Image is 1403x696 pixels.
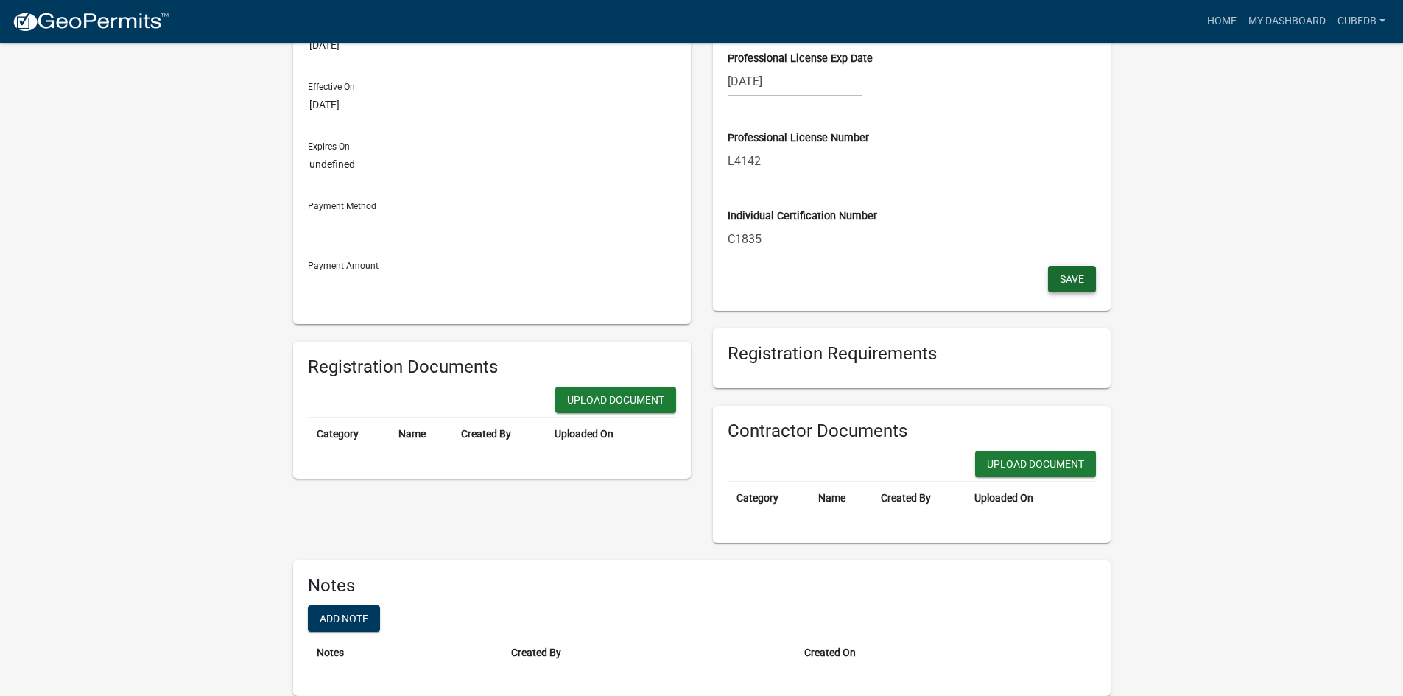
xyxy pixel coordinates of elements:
th: Notes [308,636,502,669]
wm-modal-confirm: New Document [975,451,1096,481]
button: Upload Document [975,451,1096,477]
h6: Contractor Documents [728,421,1096,442]
a: My Dashboard [1242,7,1332,35]
wm-modal-confirm: Add note [308,614,380,625]
th: Name [809,481,871,515]
label: Professional License Exp Date [728,54,873,64]
h6: Registration Documents [308,356,676,378]
label: Professional License Number [728,133,869,144]
th: Created On [795,636,1095,669]
th: Uploaded On [546,417,652,451]
a: Home [1201,7,1242,35]
button: Upload Document [555,387,676,413]
th: Created By [872,481,966,515]
th: Category [308,417,390,451]
h6: Registration Requirements [728,343,1096,365]
th: Category [728,481,810,515]
th: Name [390,417,451,451]
span: Save [1060,273,1084,285]
th: Uploaded On [966,481,1072,515]
a: CubedB [1332,7,1391,35]
h6: Notes [308,575,1096,597]
th: Created By [502,636,796,669]
label: Individual Certification Number [728,211,877,222]
wm-modal-confirm: New Document [555,387,676,417]
button: Save [1048,266,1096,292]
button: Add note [308,605,380,632]
th: Created By [452,417,546,451]
input: mm/dd/yyyy [728,66,862,96]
